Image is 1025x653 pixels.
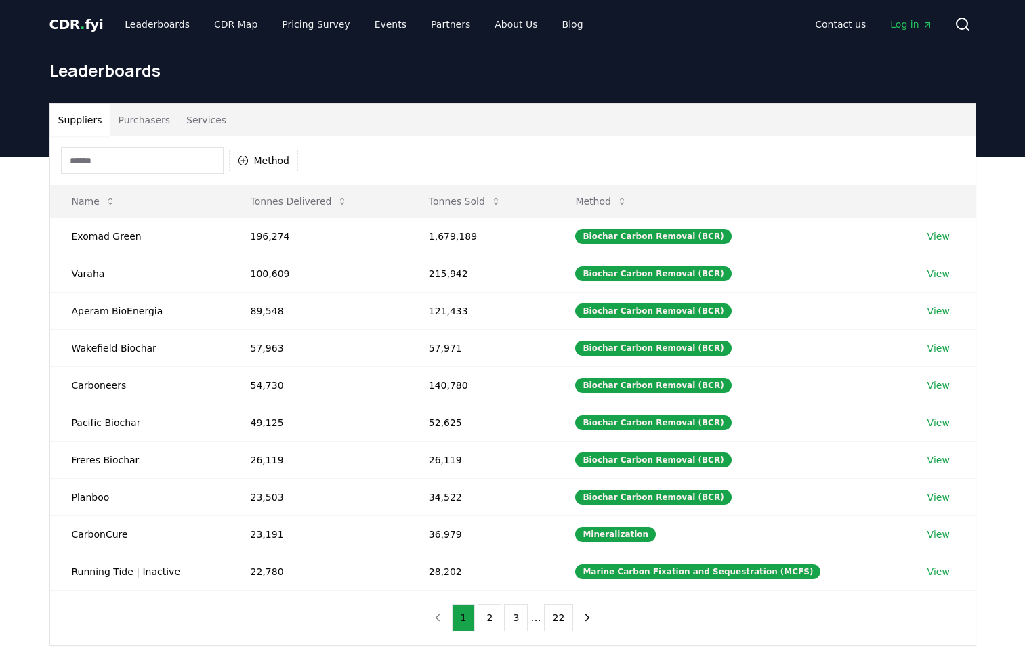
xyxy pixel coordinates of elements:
td: Carboneers [50,366,229,404]
td: Pacific Biochar [50,404,229,441]
div: Biochar Carbon Removal (BCR) [575,415,731,430]
td: 23,503 [229,478,407,515]
a: View [927,304,950,318]
td: Exomad Green [50,217,229,255]
button: Suppliers [50,104,110,136]
a: CDR.fyi [49,15,104,34]
td: 196,274 [229,217,407,255]
td: 52,625 [407,404,554,441]
td: Varaha [50,255,229,292]
button: next page [576,604,599,631]
td: 36,979 [407,515,554,553]
button: 1 [452,604,476,631]
a: Log in [879,12,943,37]
div: Biochar Carbon Removal (BCR) [575,229,731,244]
a: Contact us [804,12,877,37]
div: Biochar Carbon Removal (BCR) [575,303,731,318]
td: 140,780 [407,366,554,404]
div: Biochar Carbon Removal (BCR) [575,452,731,467]
td: 28,202 [407,553,554,590]
a: View [927,230,950,243]
button: Method [564,188,638,215]
a: Events [364,12,417,37]
h1: Leaderboards [49,60,976,81]
td: 34,522 [407,478,554,515]
a: Pricing Survey [271,12,360,37]
td: 23,191 [229,515,407,553]
td: 26,119 [229,441,407,478]
td: 121,433 [407,292,554,329]
a: Leaderboards [114,12,201,37]
div: Biochar Carbon Removal (BCR) [575,266,731,281]
td: Wakefield Biochar [50,329,229,366]
div: Marine Carbon Fixation and Sequestration (MCFS) [575,564,820,579]
td: 22,780 [229,553,407,590]
button: Services [178,104,234,136]
span: CDR fyi [49,16,104,33]
a: View [927,453,950,467]
button: Purchasers [110,104,178,136]
button: Tonnes Sold [418,188,512,215]
button: 22 [544,604,574,631]
td: Planboo [50,478,229,515]
a: View [927,267,950,280]
td: Running Tide | Inactive [50,553,229,590]
span: . [80,16,85,33]
div: Biochar Carbon Removal (BCR) [575,490,731,505]
td: 100,609 [229,255,407,292]
a: CDR Map [203,12,268,37]
button: Name [61,188,127,215]
a: View [927,490,950,504]
td: 215,942 [407,255,554,292]
a: Blog [551,12,594,37]
td: 54,730 [229,366,407,404]
a: View [927,341,950,355]
nav: Main [804,12,943,37]
div: Biochar Carbon Removal (BCR) [575,378,731,393]
a: Partners [420,12,481,37]
td: 57,971 [407,329,554,366]
td: Freres Biochar [50,441,229,478]
td: 89,548 [229,292,407,329]
font: Log in [890,19,919,30]
a: View [927,416,950,429]
td: 49,125 [229,404,407,441]
td: 26,119 [407,441,554,478]
button: 2 [478,604,501,631]
a: View [927,379,950,392]
div: Mineralization [575,527,656,542]
nav: Main [114,12,593,37]
td: 57,963 [229,329,407,366]
li: ... [530,610,541,626]
button: Method [229,150,299,171]
div: Biochar Carbon Removal (BCR) [575,341,731,356]
button: 3 [504,604,528,631]
a: View [927,565,950,578]
button: Tonnes Delivered [240,188,359,215]
a: View [927,528,950,541]
a: About Us [484,12,548,37]
td: 1,679,189 [407,217,554,255]
td: Aperam BioEnergia [50,292,229,329]
td: CarbonCure [50,515,229,553]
